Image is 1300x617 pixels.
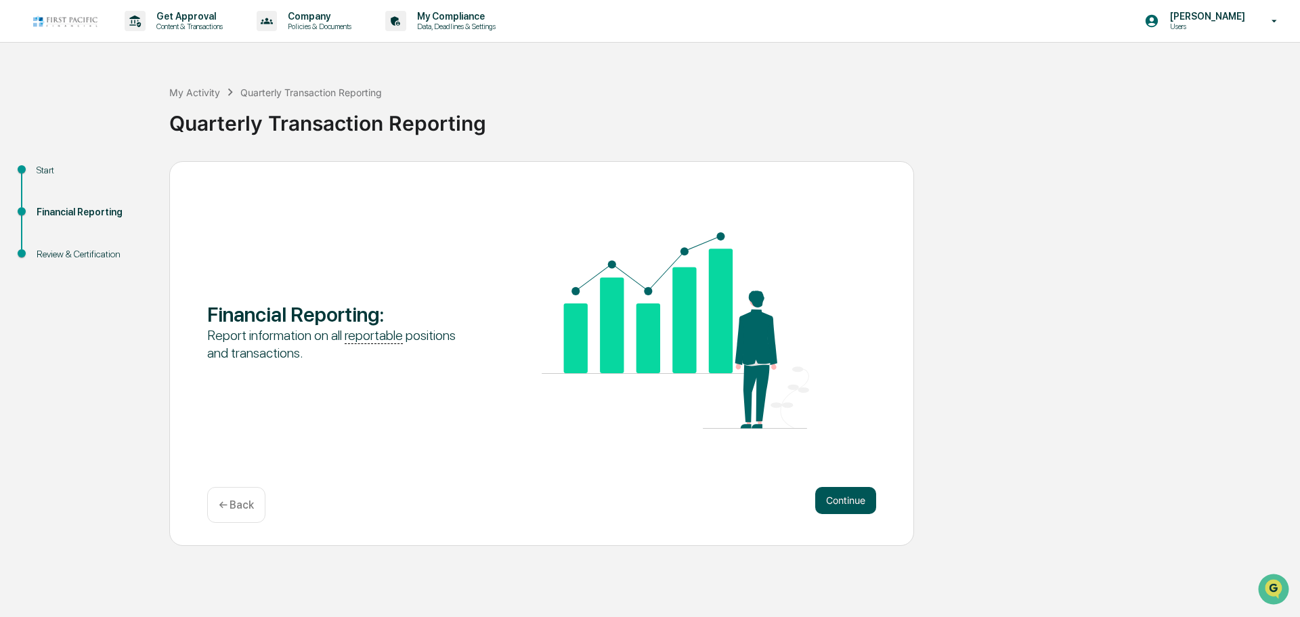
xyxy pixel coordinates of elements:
div: Start new chat [46,104,222,117]
div: We're available if you need us! [46,117,171,128]
a: 🗄️Attestations [93,165,173,190]
span: Data Lookup [27,196,85,210]
div: 🔎 [14,198,24,209]
div: Start [37,163,148,177]
p: ← Back [219,498,254,511]
p: Data, Deadlines & Settings [406,22,502,31]
img: logo [32,15,97,28]
p: How can we help? [14,28,246,50]
button: Continue [815,487,876,514]
iframe: Open customer support [1257,572,1293,609]
a: Powered byPylon [95,229,164,240]
span: Pylon [135,230,164,240]
button: Start new chat [230,108,246,124]
img: 1746055101610-c473b297-6a78-478c-a979-82029cc54cd1 [14,104,38,128]
div: Quarterly Transaction Reporting [240,87,382,98]
div: Report information on all positions and transactions. [207,326,475,362]
span: Attestations [112,171,168,184]
a: 🖐️Preclearance [8,165,93,190]
div: Review & Certification [37,247,148,261]
p: Policies & Documents [277,22,358,31]
div: 🗄️ [98,172,109,183]
div: Quarterly Transaction Reporting [169,100,1293,135]
img: Financial Reporting [542,232,809,429]
p: Get Approval [146,11,230,22]
span: Preclearance [27,171,87,184]
div: 🖐️ [14,172,24,183]
a: 🔎Data Lookup [8,191,91,215]
p: Company [277,11,358,22]
div: My Activity [169,87,220,98]
div: Financial Reporting [37,205,148,219]
p: [PERSON_NAME] [1159,11,1252,22]
p: Content & Transactions [146,22,230,31]
u: reportable [345,327,403,344]
div: Financial Reporting : [207,302,475,326]
p: Users [1159,22,1252,31]
p: My Compliance [406,11,502,22]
